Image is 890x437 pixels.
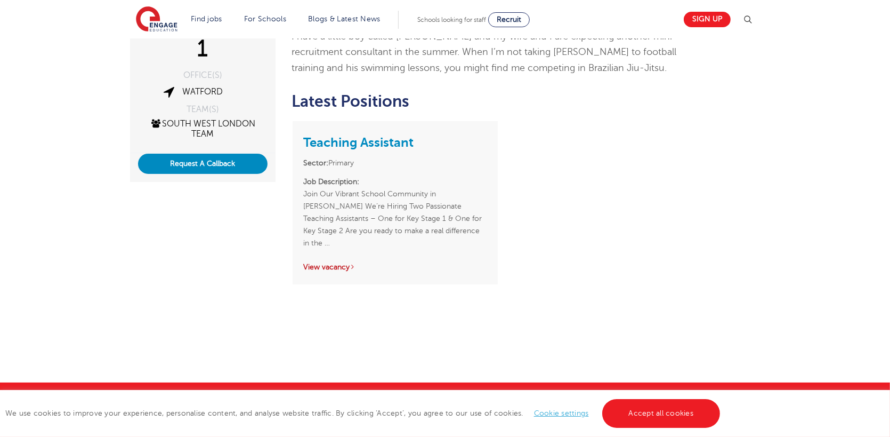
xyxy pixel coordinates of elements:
[497,15,521,23] span: Recruit
[488,12,530,27] a: Recruit
[303,157,487,169] li: Primary
[182,87,223,97] a: Watford
[150,119,255,139] a: South West London Team
[534,409,589,417] a: Cookie settings
[303,178,359,186] strong: Job Description:
[602,399,721,428] a: Accept all cookies
[292,31,677,73] span: I have a little boy called [PERSON_NAME] and my wife and I are expecting another mini-recruitment...
[684,12,731,27] a: Sign up
[303,159,328,167] strong: Sector:
[138,71,268,80] div: OFFICE(S)
[417,16,486,23] span: Schools looking for staff
[308,15,381,23] a: Blogs & Latest News
[303,135,414,150] a: Teaching Assistant
[244,15,286,23] a: For Schools
[138,154,268,174] button: Request A Callback
[292,92,707,110] h2: Latest Positions
[5,409,723,417] span: We use cookies to improve your experience, personalise content, and analyse website traffic. By c...
[138,36,268,62] div: 1
[303,263,355,271] a: View vacancy
[138,105,268,114] div: TEAM(S)
[303,176,487,249] p: Join Our Vibrant School Community in [PERSON_NAME] We’re Hiring Two Passionate Teaching Assistant...
[191,15,222,23] a: Find jobs
[136,6,177,33] img: Engage Education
